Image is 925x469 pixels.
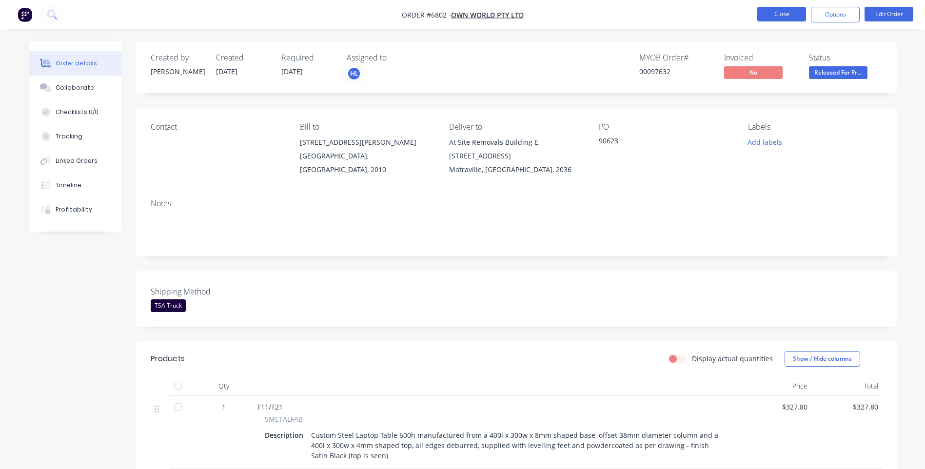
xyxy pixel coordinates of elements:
[449,136,583,176] div: At Site Removals Building E, [STREET_ADDRESS]Matraville, [GEOGRAPHIC_DATA], 2036
[809,66,867,81] button: Released For Pr...
[811,7,860,22] button: Options
[151,122,284,132] div: Contact
[300,122,433,132] div: Bill to
[151,353,185,365] div: Products
[599,122,732,132] div: PO
[56,59,97,68] div: Order details
[757,7,806,21] button: Close
[265,414,303,424] span: SMETALFAB
[281,53,335,62] div: Required
[29,51,121,76] button: Order details
[307,428,729,463] div: Custom Steel Laptop Table 600h manufactured from a 400l x 300w x 8mm shaped base, offset 38mm dia...
[451,10,524,20] a: Own World Pty Ltd
[151,199,882,208] div: Notes
[151,299,186,312] div: TSA Truck
[724,66,783,78] span: No
[449,136,583,163] div: At Site Removals Building E, [STREET_ADDRESS]
[724,53,797,62] div: Invoiced
[811,376,882,396] div: Total
[449,163,583,176] div: Matraville, [GEOGRAPHIC_DATA], 2036
[639,66,712,77] div: 00097632
[151,66,204,77] div: [PERSON_NAME]
[865,7,913,21] button: Edit Order
[29,197,121,222] button: Profitability
[265,428,307,442] div: Description
[300,136,433,149] div: [STREET_ADDRESS][PERSON_NAME]
[29,149,121,173] button: Linked Orders
[815,402,878,412] span: $327.80
[809,53,882,62] div: Status
[29,100,121,124] button: Checklists 0/0
[216,67,237,76] span: [DATE]
[748,122,882,132] div: Labels
[300,136,433,176] div: [STREET_ADDRESS][PERSON_NAME][GEOGRAPHIC_DATA], [GEOGRAPHIC_DATA], 2010
[56,132,82,141] div: Tracking
[151,53,204,62] div: Created by
[195,376,253,396] div: Qty
[18,7,32,22] img: Factory
[402,10,451,20] span: Order #6802 -
[743,136,787,149] button: Add labels
[56,83,94,92] div: Collaborate
[300,149,433,176] div: [GEOGRAPHIC_DATA], [GEOGRAPHIC_DATA], 2010
[599,136,721,149] div: 90623
[222,402,226,412] span: 1
[347,66,361,81] button: HL
[257,402,283,411] span: T11/T21
[29,124,121,149] button: Tracking
[56,181,81,190] div: Timeline
[347,53,444,62] div: Assigned to
[741,376,811,396] div: Price
[785,351,860,367] button: Show / Hide columns
[216,53,270,62] div: Created
[449,122,583,132] div: Deliver to
[639,53,712,62] div: MYOB Order #
[29,76,121,100] button: Collaborate
[692,353,773,364] label: Display actual quantities
[281,67,303,76] span: [DATE]
[745,402,807,412] span: $327.80
[29,173,121,197] button: Timeline
[56,205,92,214] div: Profitability
[56,156,98,165] div: Linked Orders
[56,108,98,117] div: Checklists 0/0
[151,286,273,297] label: Shipping Method
[809,66,867,78] span: Released For Pr...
